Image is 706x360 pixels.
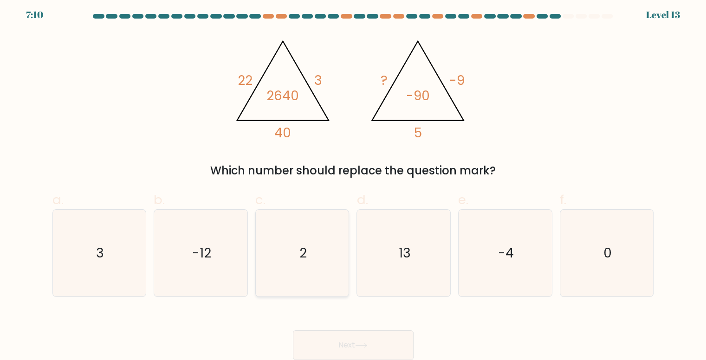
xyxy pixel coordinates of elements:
[458,191,468,209] span: e.
[449,71,465,90] tspan: -9
[498,244,514,262] text: -4
[414,124,422,142] tspan: 5
[560,191,566,209] span: f.
[274,124,291,142] tspan: 40
[52,191,64,209] span: a.
[399,244,411,262] text: 13
[26,8,43,22] div: 7:10
[314,71,322,90] tspan: 3
[96,244,104,262] text: 3
[406,87,430,105] tspan: -90
[154,191,165,209] span: b.
[603,244,612,262] text: 0
[646,8,680,22] div: Level 13
[238,71,253,90] tspan: 22
[299,244,307,262] text: 2
[255,191,266,209] span: c.
[356,191,368,209] span: d.
[58,162,648,179] div: Which number should replace the question mark?
[266,87,299,105] tspan: 2640
[381,71,388,90] tspan: ?
[192,244,211,262] text: -12
[293,330,414,360] button: Next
